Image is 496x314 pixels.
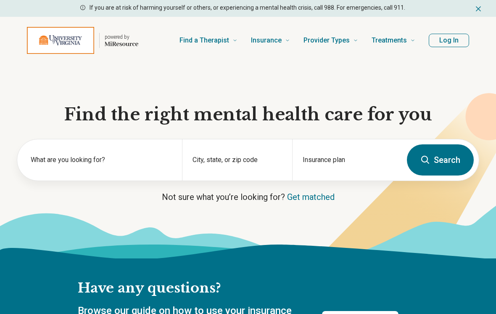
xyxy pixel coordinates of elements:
button: Search [407,144,474,176]
button: Log In [429,34,469,47]
label: What are you looking for? [31,155,172,165]
p: powered by [105,34,138,40]
button: Dismiss [474,3,483,13]
a: Provider Types [303,24,358,57]
a: Get matched [287,192,335,202]
span: Treatments [372,35,407,46]
span: Insurance [251,35,282,46]
span: Find a Therapist [179,35,229,46]
a: Treatments [372,24,415,57]
a: Insurance [251,24,290,57]
a: Find a Therapist [179,24,237,57]
span: Provider Types [303,35,350,46]
a: Home page [27,27,138,54]
p: If you are at risk of harming yourself or others, or experiencing a mental health crisis, call 98... [90,3,405,12]
h2: Have any questions? [78,279,398,297]
p: Not sure what you’re looking for? [17,191,479,203]
h1: Find the right mental health care for you [17,104,479,125]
